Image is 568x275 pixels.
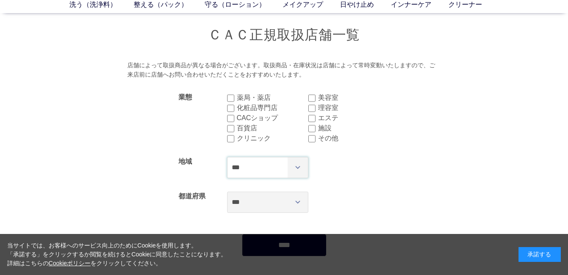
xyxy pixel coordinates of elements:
[178,158,192,165] label: 地域
[318,113,390,123] label: エステ
[178,93,192,101] label: 業態
[318,103,390,113] label: 理容室
[237,103,308,113] label: 化粧品専門店
[318,93,390,103] label: 美容室
[318,133,390,143] label: その他
[318,123,390,133] label: 施設
[237,113,308,123] label: CACショップ
[7,241,227,268] div: 当サイトでは、お客様へのサービス向上のためにCookieを使用します。 「承諾する」をクリックするか閲覧を続けるとCookieに同意したことになります。 詳細はこちらの をクリックしてください。
[49,260,91,267] a: Cookieポリシー
[237,93,308,103] label: 薬局・薬店
[237,133,308,143] label: クリニック
[73,26,496,44] h1: ＣＡＣ正規取扱店舗一覧
[127,61,441,79] div: 店舗によって取扱商品が異なる場合がございます。取扱商品・在庫状況は店舗によって常時変動いたしますので、ご来店前に店舗へお問い合わせいただくことをおすすめいたします。
[519,247,561,262] div: 承諾する
[178,192,206,200] label: 都道府県
[237,123,308,133] label: 百貨店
